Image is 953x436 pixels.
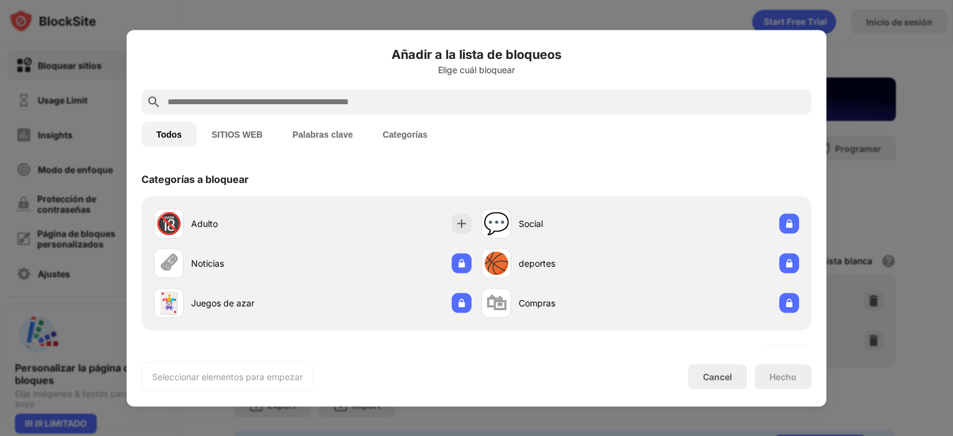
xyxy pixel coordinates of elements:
[158,251,179,276] div: 🗞
[703,371,732,382] div: Cancel
[156,211,182,236] div: 🔞
[141,65,812,74] div: Elige cuál bloquear
[152,370,303,383] div: Seleccionar elementos para empezar
[519,296,640,309] div: Compras
[141,172,249,185] div: Categorías a bloquear
[197,122,277,146] button: SITIOS WEB
[483,251,509,276] div: 🏀
[191,296,313,309] div: Juegos de azar
[519,217,640,230] div: Social
[368,122,442,146] button: Categorías
[769,371,797,381] div: Hecho
[156,290,182,316] div: 🃏
[277,122,367,146] button: Palabras clave
[191,217,313,230] div: Adulto
[483,211,509,236] div: 💬
[141,122,197,146] button: Todos
[141,45,812,63] h6: Añadir a la lista de bloqueos
[191,257,313,270] div: Noticias
[519,257,640,270] div: deportes
[146,94,161,109] img: search.svg
[486,290,507,316] div: 🛍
